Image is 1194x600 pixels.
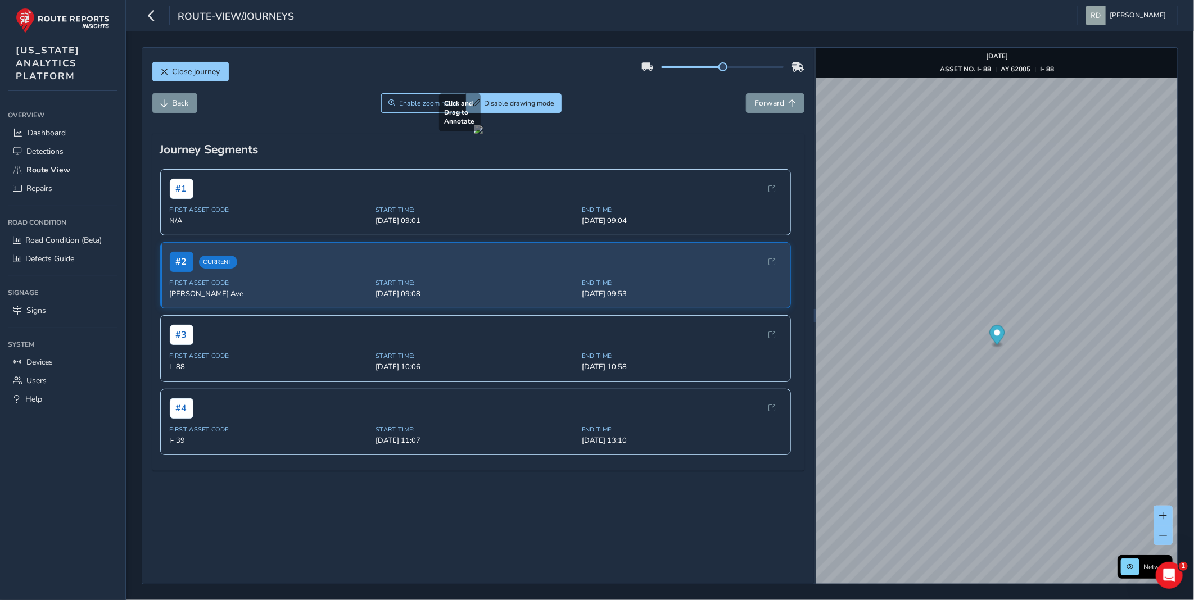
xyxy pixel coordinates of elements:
[170,279,369,287] span: First Asset Code:
[376,425,575,434] span: Start Time:
[152,93,197,113] button: Back
[170,216,369,226] span: N/A
[8,284,117,301] div: Signage
[178,10,294,25] span: route-view/journeys
[381,93,466,113] button: Zoom
[582,435,781,446] span: [DATE] 13:10
[940,65,991,74] strong: ASSET NO. I- 88
[26,305,46,316] span: Signs
[8,390,117,408] a: Help
[26,375,47,386] span: Users
[28,128,66,138] span: Dashboard
[376,289,575,299] span: [DATE] 09:08
[1001,65,1030,74] strong: AY 62005
[1179,562,1188,571] span: 1
[1156,562,1183,589] iframe: Intercom live chat
[170,289,369,299] span: [PERSON_NAME] Ave
[25,235,102,246] span: Road Condition (Beta)
[376,435,575,446] span: [DATE] 11:07
[1086,6,1170,25] button: [PERSON_NAME]
[582,352,781,360] span: End Time:
[26,165,70,175] span: Route View
[8,301,117,320] a: Signs
[170,352,369,360] span: First Asset Code:
[170,179,193,199] span: # 1
[16,8,110,33] img: rr logo
[1040,65,1054,74] strong: I- 88
[173,66,220,77] span: Close journey
[25,253,74,264] span: Defects Guide
[170,362,369,372] span: I- 88
[466,93,562,113] button: Draw
[170,425,369,434] span: First Asset Code:
[1086,6,1106,25] img: diamond-layout
[8,179,117,198] a: Repairs
[170,398,193,419] span: # 4
[173,98,189,108] span: Back
[399,99,459,108] span: Enable zoom mode
[990,325,1005,348] div: Map marker
[582,425,781,434] span: End Time:
[1110,6,1166,25] span: [PERSON_NAME]
[16,44,80,83] span: [US_STATE] ANALYTICS PLATFORM
[8,161,117,179] a: Route View
[8,142,117,161] a: Detections
[8,124,117,142] a: Dashboard
[582,362,781,372] span: [DATE] 10:58
[8,336,117,353] div: System
[8,107,117,124] div: Overview
[582,216,781,226] span: [DATE] 09:04
[170,252,193,272] span: # 2
[26,183,52,194] span: Repairs
[746,93,804,113] button: Forward
[170,325,193,345] span: # 3
[8,371,117,390] a: Users
[8,231,117,249] a: Road Condition (Beta)
[940,65,1054,74] div: | |
[754,98,784,108] span: Forward
[376,352,575,360] span: Start Time:
[26,357,53,367] span: Devices
[152,62,229,81] button: Close journey
[986,52,1008,61] strong: [DATE]
[582,289,781,299] span: [DATE] 09:53
[8,249,117,268] a: Defects Guide
[376,216,575,226] span: [DATE] 09:01
[8,353,117,371] a: Devices
[376,279,575,287] span: Start Time:
[25,394,42,404] span: Help
[582,206,781,214] span: End Time:
[582,279,781,287] span: End Time:
[484,99,554,108] span: Disable drawing mode
[170,206,369,214] span: First Asset Code:
[8,214,117,231] div: Road Condition
[26,146,64,157] span: Detections
[376,362,575,372] span: [DATE] 10:06
[170,435,369,446] span: I- 39
[160,142,797,157] div: Journey Segments
[1143,562,1169,571] span: Network
[376,206,575,214] span: Start Time:
[199,256,237,269] span: Current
